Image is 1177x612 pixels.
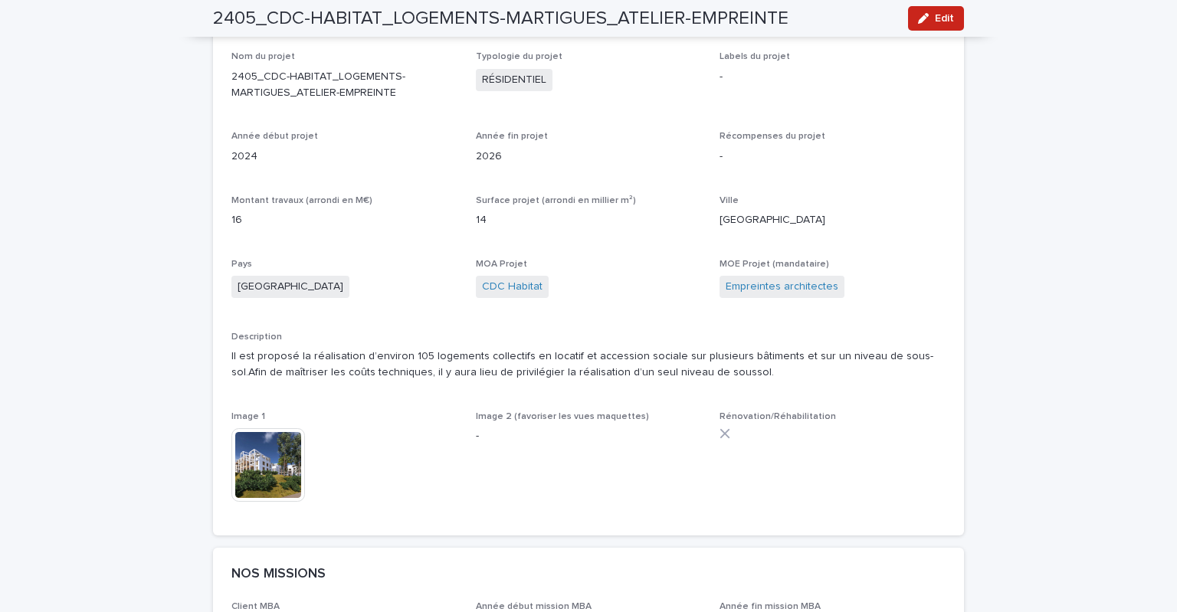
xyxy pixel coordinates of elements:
[720,132,825,141] span: Récompenses du projet
[231,566,326,583] h2: NOS MISSIONS
[213,8,788,30] h2: 2405_CDC-HABITAT_LOGEMENTS-MARTIGUES_ATELIER-EMPREINTE
[476,602,592,611] span: Année début mission MBA
[231,52,295,61] span: Nom du projet
[231,132,318,141] span: Année début projet
[720,412,836,421] span: Rénovation/Réhabilitation
[720,602,821,611] span: Année fin mission MBA
[476,412,649,421] span: Image 2 (favoriser les vues maquettes)
[476,212,702,228] p: 14
[908,6,964,31] button: Edit
[720,212,946,228] p: [GEOGRAPHIC_DATA]
[482,279,543,295] a: CDC Habitat
[231,412,265,421] span: Image 1
[720,69,946,85] p: -
[231,260,252,269] span: Pays
[231,69,457,101] p: 2405_CDC-HABITAT_LOGEMENTS-MARTIGUES_ATELIER-EMPREINTE
[476,260,527,269] span: MOA Projet
[231,149,457,165] p: 2024
[231,349,946,381] p: Il est proposé la réalisation d’environ 105 logements collectifs en locatif et accession sociale ...
[720,260,829,269] span: MOE Projet (mandataire)
[726,279,838,295] a: Empreintes architectes
[231,196,372,205] span: Montant travaux (arrondi en M€)
[720,52,790,61] span: Labels du projet
[231,276,349,298] span: [GEOGRAPHIC_DATA]
[231,332,282,342] span: Description
[476,149,702,165] p: 2026
[231,212,457,228] p: 16
[476,196,636,205] span: Surface projet (arrondi en millier m²)
[935,13,954,24] span: Edit
[476,52,562,61] span: Typologie du projet
[231,602,280,611] span: Client MBA
[476,132,548,141] span: Année fin projet
[720,196,739,205] span: Ville
[476,428,702,444] p: -
[476,69,552,91] span: RÉSIDENTIEL
[720,149,946,165] p: -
